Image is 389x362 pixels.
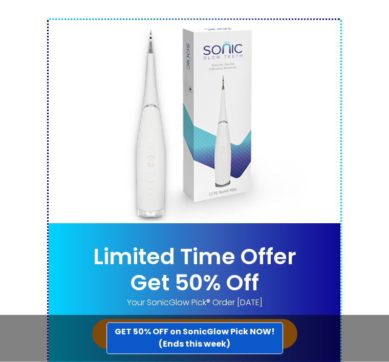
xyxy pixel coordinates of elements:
[115,326,275,350] strong: GET 50% OFF on SonicGlow Pick NOW! (Ends this week)
[49,270,340,297] h2: Get 50% Off
[106,323,283,354] a: GET 50% OFF on SonicGlow Pick NOW!(Ends this week)
[49,20,340,224] img: Image
[49,244,340,271] h2: Limited Time Offer
[49,297,340,309] span: Your SonicGlow Pick® Order [DATE]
